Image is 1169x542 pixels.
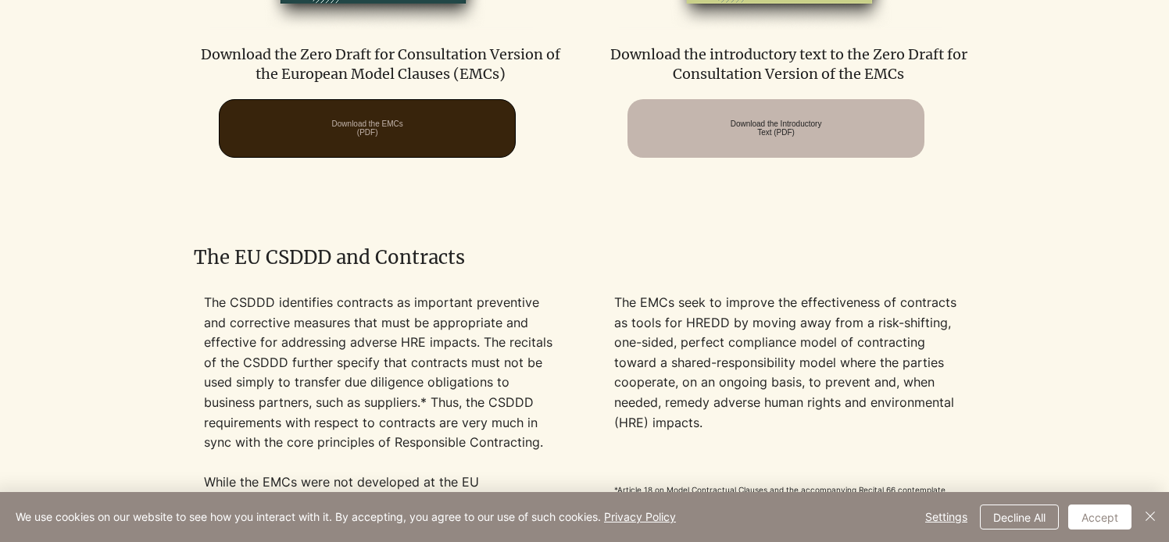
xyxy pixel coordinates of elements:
[1068,505,1131,530] button: Accept
[16,510,676,524] span: We use cookies on our website to see how you interact with it. By accepting, you agree to our use...
[195,45,566,84] p: Download the Zero Draft for Consultation Version of the European Model Clauses (EMCs)
[925,505,967,529] span: Settings
[1141,505,1160,530] button: Close
[980,505,1059,530] button: Decline All
[219,99,516,158] a: Download the EMCs (PDF)
[194,244,975,271] h2: The EU CSDDD and Contracts
[603,45,974,84] p: Download the introductory text to the Zero Draft for Consultation Version of the EMCs
[627,99,924,158] a: Download the Introductory Text (PDF)
[1141,507,1160,526] img: Close
[614,293,965,433] p: The EMCs seek to improve the effectiveness of contracts as tools for HREDD by moving away from a ...
[731,119,822,137] span: Download the Introductory Text (PDF)
[204,293,555,453] p: The CSDDD identifies contracts as important preventive and corrective measures that must be appro...
[604,510,676,523] a: Privacy Policy
[332,119,403,137] span: Download the EMCs (PDF)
